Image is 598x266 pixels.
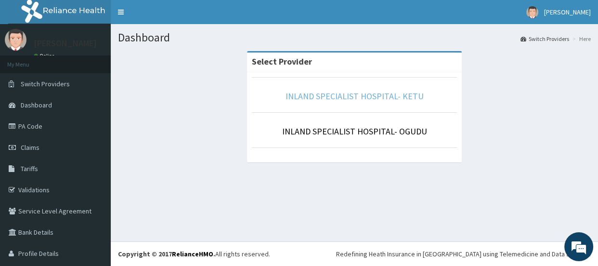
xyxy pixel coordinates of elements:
li: Here [570,35,591,43]
span: Tariffs [21,164,38,173]
span: Dashboard [21,101,52,109]
a: RelianceHMO [172,250,213,258]
a: INLAND SPECIALIST HOSPITAL- KETU [286,91,424,102]
a: Switch Providers [520,35,569,43]
span: [PERSON_NAME] [544,8,591,16]
strong: Copyright © 2017 . [118,250,215,258]
span: Claims [21,143,39,152]
strong: Select Provider [252,56,312,67]
footer: All rights reserved. [111,241,598,266]
img: User Image [526,6,538,18]
span: Switch Providers [21,80,70,88]
h1: Dashboard [118,31,591,44]
div: Redefining Heath Insurance in [GEOGRAPHIC_DATA] using Telemedicine and Data Science! [336,249,591,259]
img: User Image [5,29,26,51]
a: Online [34,53,57,59]
a: INLAND SPECIALIST HOSPITAL- OGUDU [282,126,427,137]
p: [PERSON_NAME] [34,39,97,48]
